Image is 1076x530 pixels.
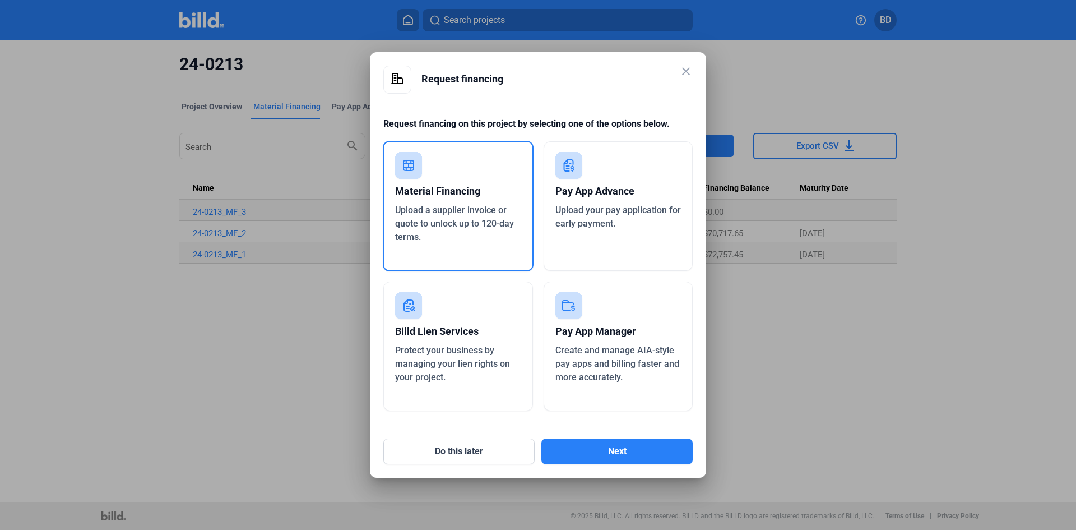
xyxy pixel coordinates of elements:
[395,345,510,382] span: Protect your business by managing your lien rights on your project.
[555,319,681,344] div: Pay App Manager
[679,64,693,78] mat-icon: close
[383,439,535,464] button: Do this later
[555,345,679,382] span: Create and manage AIA-style pay apps and billing faster and more accurately.
[555,205,681,229] span: Upload your pay application for early payment.
[395,179,521,204] div: Material Financing
[395,205,514,242] span: Upload a supplier invoice or quote to unlock up to 120-day terms.
[383,117,693,141] div: Request financing on this project by selecting one of the options below.
[395,319,521,344] div: Billd Lien Services
[541,439,693,464] button: Next
[421,66,693,93] div: Request financing
[555,179,681,204] div: Pay App Advance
